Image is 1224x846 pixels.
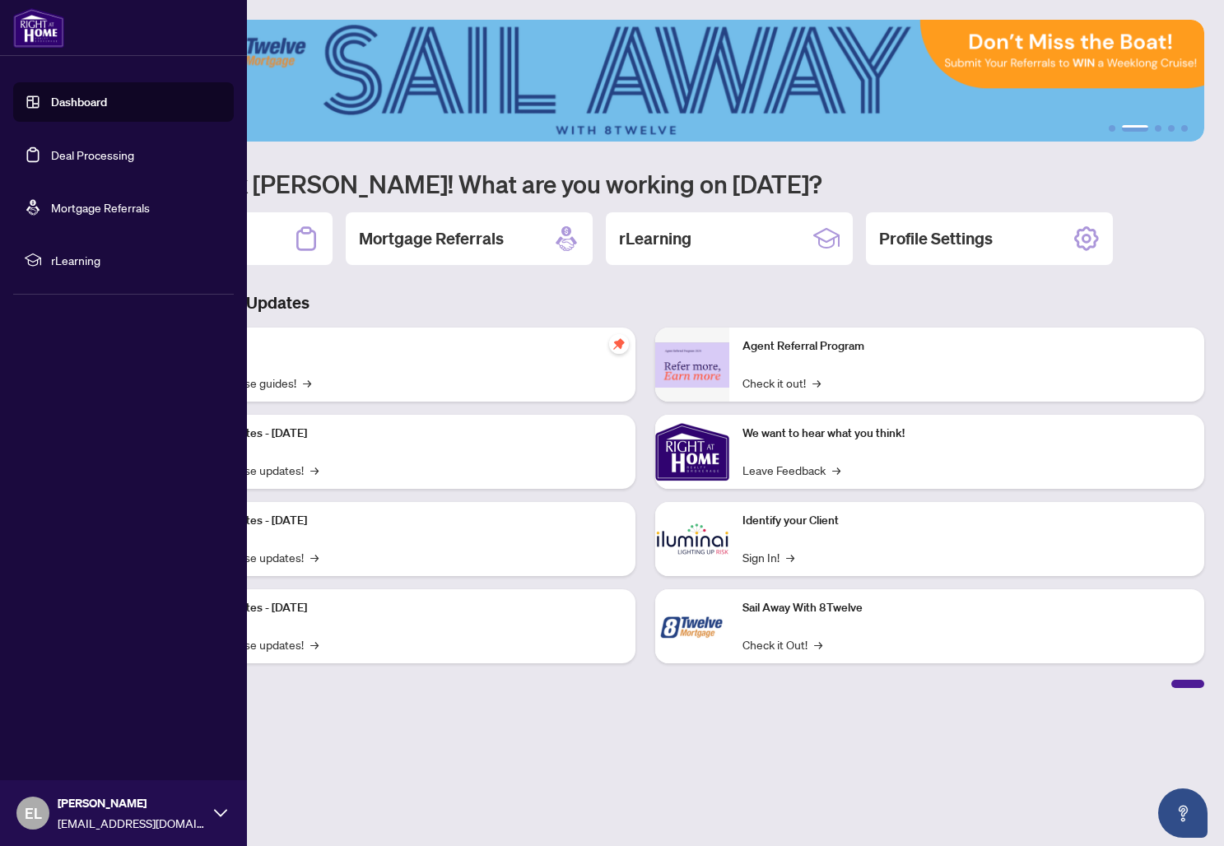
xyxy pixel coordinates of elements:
p: Sail Away With 8Twelve [742,599,1192,617]
span: [PERSON_NAME] [58,794,206,812]
img: Agent Referral Program [655,342,729,388]
button: 4 [1168,125,1175,132]
p: Agent Referral Program [742,337,1192,356]
span: pushpin [609,334,629,354]
a: Mortgage Referrals [51,200,150,215]
p: Platform Updates - [DATE] [173,512,622,530]
p: We want to hear what you think! [742,425,1192,443]
img: We want to hear what you think! [655,415,729,489]
p: Identify your Client [742,512,1192,530]
a: Leave Feedback→ [742,461,840,479]
span: → [310,548,319,566]
button: 1 [1109,125,1115,132]
a: Dashboard [51,95,107,109]
p: Platform Updates - [DATE] [173,599,622,617]
p: Platform Updates - [DATE] [173,425,622,443]
button: Open asap [1158,788,1208,838]
h2: Mortgage Referrals [359,227,504,250]
span: [EMAIL_ADDRESS][DOMAIN_NAME] [58,814,206,832]
span: → [786,548,794,566]
a: Sign In!→ [742,548,794,566]
span: rLearning [51,251,222,269]
span: → [832,461,840,479]
span: EL [25,802,42,825]
span: → [310,635,319,653]
span: → [303,374,311,392]
img: Slide 1 [86,20,1204,142]
h2: Profile Settings [879,227,993,250]
button: 5 [1181,125,1188,132]
h3: Brokerage & Industry Updates [86,291,1204,314]
img: Sail Away With 8Twelve [655,589,729,663]
span: → [814,635,822,653]
button: 3 [1155,125,1161,132]
span: → [310,461,319,479]
a: Check it out!→ [742,374,821,392]
a: Check it Out!→ [742,635,822,653]
a: Deal Processing [51,147,134,162]
span: → [812,374,821,392]
h1: Welcome back [PERSON_NAME]! What are you working on [DATE]? [86,168,1204,199]
img: Identify your Client [655,502,729,576]
p: Self-Help [173,337,622,356]
img: logo [13,8,64,48]
button: 2 [1122,125,1148,132]
h2: rLearning [619,227,691,250]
